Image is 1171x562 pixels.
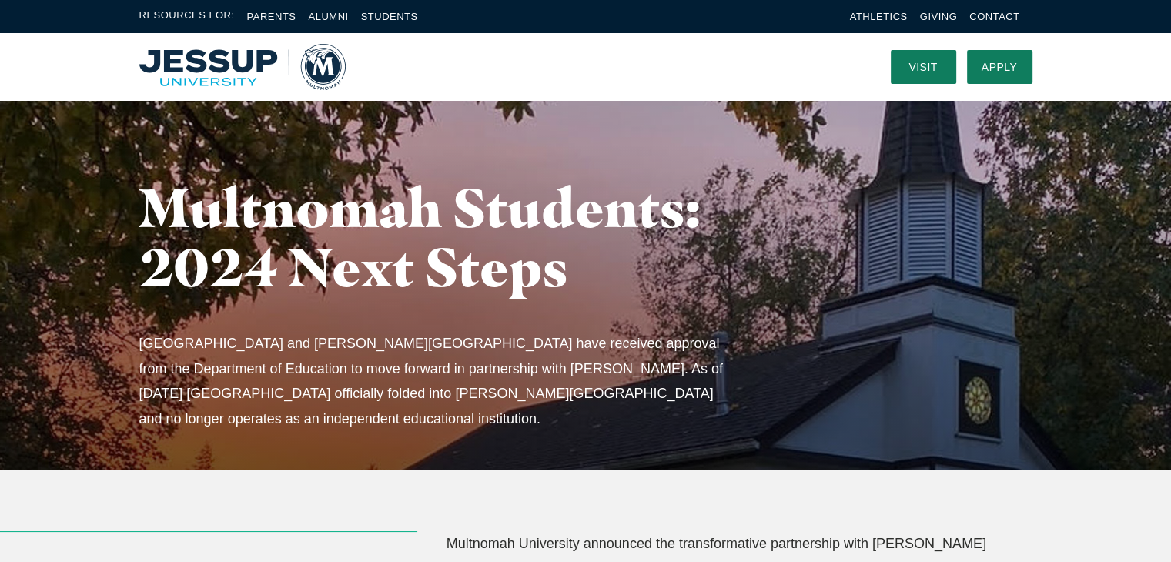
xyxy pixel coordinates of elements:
h1: Multnomah Students: 2024 Next Steps [139,178,763,296]
p: [GEOGRAPHIC_DATA] and [PERSON_NAME][GEOGRAPHIC_DATA] have received approval from the Department o... [139,331,734,431]
a: Home [139,44,346,90]
a: Parents [247,11,296,22]
a: Students [361,11,418,22]
img: Multnomah University Logo [139,44,346,90]
a: Visit [891,50,956,84]
a: Giving [920,11,958,22]
a: Athletics [850,11,908,22]
a: Contact [969,11,1019,22]
span: Resources For: [139,8,235,25]
a: Apply [967,50,1032,84]
a: Alumni [308,11,348,22]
